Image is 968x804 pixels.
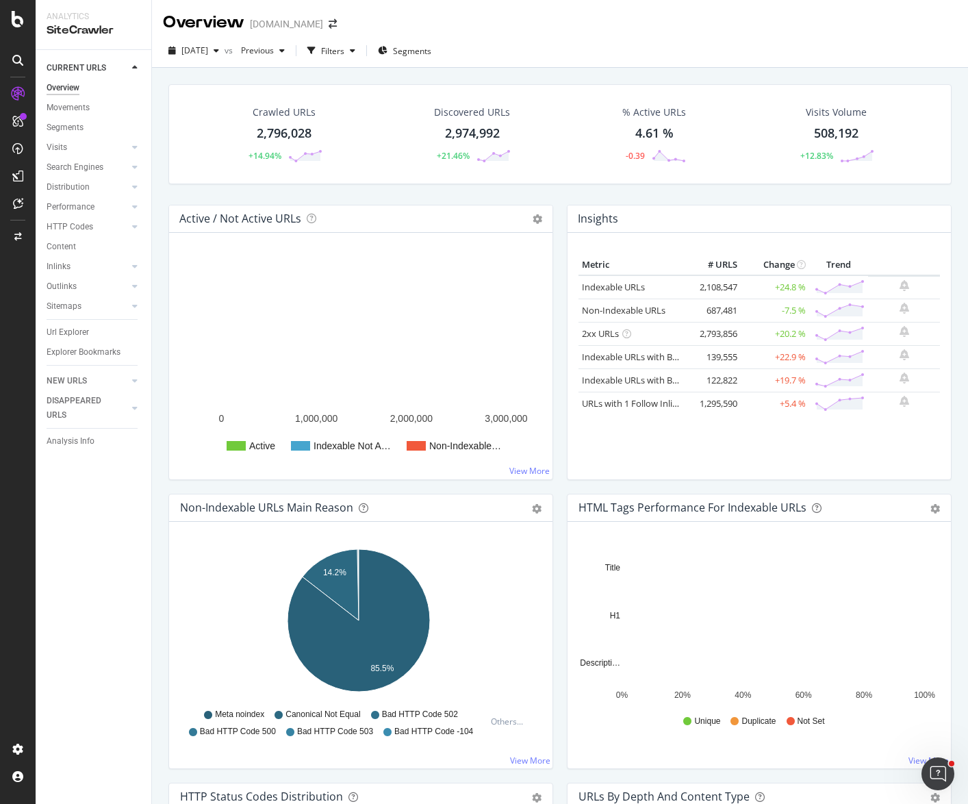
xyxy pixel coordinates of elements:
span: Bad HTTP Code -104 [394,726,473,738]
div: HTML Tags Performance for Indexable URLs [578,501,806,514]
div: bell-plus [900,326,909,337]
a: Sitemaps [47,299,128,314]
div: NEW URLS [47,374,87,388]
div: Performance [47,200,94,214]
i: Options [533,214,542,224]
div: Overview [163,11,244,34]
div: Analytics [47,11,140,23]
div: Crawled URLs [253,105,316,119]
text: Non-Indexable… [429,440,501,451]
div: 508,192 [814,125,858,142]
div: 4.61 % [635,125,674,142]
a: View More [510,755,550,766]
th: # URLS [686,255,741,275]
span: Not Set [798,716,825,727]
text: 60% [795,690,812,700]
a: Overview [47,81,142,95]
td: +20.2 % [741,322,809,345]
h4: Insights [578,210,618,228]
a: Visits [47,140,128,155]
div: Others... [491,716,529,727]
td: +19.7 % [741,368,809,392]
span: Previous [235,45,274,56]
a: NEW URLS [47,374,128,388]
text: 85.5% [370,664,394,673]
div: Search Engines [47,160,103,175]
text: 3,000,000 [485,413,527,424]
button: Filters [302,40,361,62]
span: Duplicate [741,716,776,727]
svg: A chart. [180,255,537,468]
span: vs [225,45,235,56]
text: Indexable Not A… [314,440,391,451]
div: Segments [47,121,84,135]
div: HTTP Codes [47,220,93,234]
th: Metric [578,255,686,275]
div: -0.39 [626,150,645,162]
span: Canonical Not Equal [285,709,360,720]
a: CURRENT URLS [47,61,128,75]
div: Overview [47,81,79,95]
span: Segments [393,45,431,57]
text: H1 [610,611,621,620]
text: Active [249,440,275,451]
text: 0 [219,413,225,424]
span: Meta noindex [215,709,264,720]
text: 1,000,000 [295,413,337,424]
div: Inlinks [47,260,71,274]
a: Distribution [47,180,128,194]
div: Distribution [47,180,90,194]
div: +14.94% [249,150,281,162]
div: bell-plus [900,349,909,360]
a: 2xx URLs [582,327,619,340]
div: +21.46% [437,150,470,162]
a: Indexable URLs [582,281,645,293]
div: Analysis Info [47,434,94,449]
span: Unique [694,716,720,727]
a: View More [509,465,550,477]
a: Performance [47,200,128,214]
td: 687,481 [686,299,741,322]
div: arrow-right-arrow-left [329,19,337,29]
div: CURRENT URLS [47,61,106,75]
th: Change [741,255,809,275]
text: Title [605,563,621,573]
div: Discovered URLs [434,105,510,119]
div: gear [930,504,940,514]
td: 2,108,547 [686,275,741,299]
div: bell-plus [900,303,909,314]
div: [DOMAIN_NAME] [250,17,323,31]
div: bell-plus [900,396,909,407]
div: DISAPPEARED URLS [47,394,116,423]
iframe: Intercom live chat [921,757,954,790]
td: 2,793,856 [686,322,741,345]
div: +12.83% [800,150,833,162]
div: gear [532,504,542,514]
div: bell-plus [900,280,909,291]
span: Bad HTTP Code 502 [382,709,458,720]
div: 2,974,992 [445,125,500,142]
div: Visits [47,140,67,155]
div: gear [532,793,542,803]
text: 0% [616,690,628,700]
svg: A chart. [180,544,537,703]
td: +5.4 % [741,392,809,415]
a: Content [47,240,142,254]
div: gear [930,793,940,803]
text: 80% [856,690,872,700]
td: -7.5 % [741,299,809,322]
a: Movements [47,101,142,115]
td: 122,822 [686,368,741,392]
div: Non-Indexable URLs Main Reason [180,501,353,514]
div: URLs by Depth and Content Type [578,790,750,803]
div: Movements [47,101,90,115]
text: 2,000,000 [390,413,433,424]
text: Descripti… [580,658,620,668]
a: Indexable URLs with Bad H1 [582,351,696,363]
div: A chart. [578,544,935,703]
a: Non-Indexable URLs [582,304,665,316]
td: 1,295,590 [686,392,741,415]
a: Segments [47,121,142,135]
